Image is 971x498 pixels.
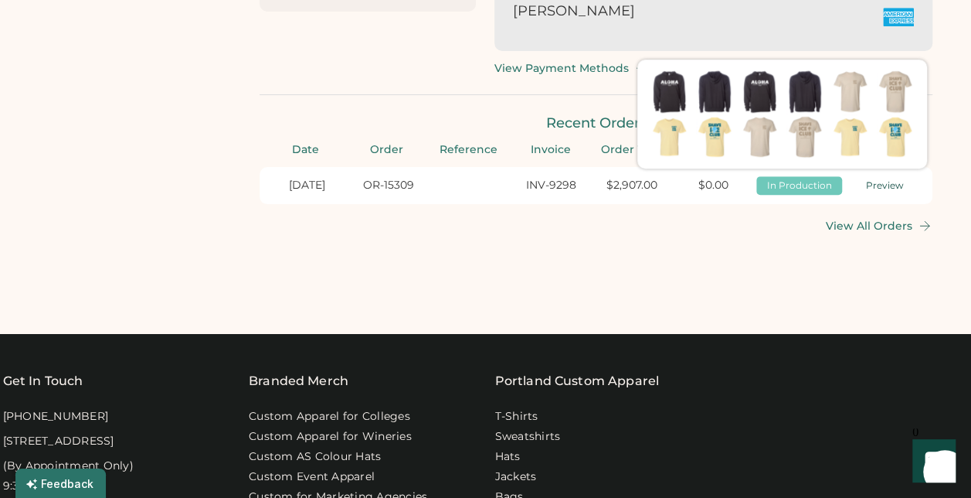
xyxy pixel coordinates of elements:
div: [DATE] [269,178,345,193]
div: In Production [761,179,837,193]
img: generate-image [783,69,828,114]
div: $2,907.00 [594,178,671,193]
img: american-express.svg [883,2,914,32]
div: Branded Merch [249,372,348,391]
a: Custom AS Colour Hats [249,449,381,465]
div: $0.00 [675,178,752,193]
div: View Payment Methods [494,62,629,75]
img: generate-image [873,114,918,160]
div: Get In Touch [3,372,83,391]
a: Sweatshirts [495,429,561,445]
div: Reference [433,142,505,158]
div: INV-9298 [512,178,589,193]
a: Custom Apparel for Colleges [249,409,410,425]
div: Order Total [596,142,669,158]
a: T-Shirts [495,409,538,425]
div: Date [269,142,341,158]
div: View All Orders [826,220,912,233]
img: generate-image [737,114,783,160]
div: Invoice [514,142,587,158]
img: generate-image [692,114,738,160]
img: generate-image [827,69,873,114]
div: [STREET_ADDRESS] [3,434,114,449]
a: Custom Event Apparel [249,469,375,485]
a: Portland Custom Apparel [495,372,659,391]
div: Preview [847,179,923,193]
div: 9:30a - 5p PST [3,479,82,494]
div: [PERSON_NAME] [513,2,874,21]
img: generate-image [873,69,918,114]
div: OR-15309 [350,178,426,193]
img: generate-image [737,69,783,114]
div: (By Appointment Only) [3,459,134,474]
img: generate-image [783,114,828,160]
a: Jackets [495,469,537,485]
img: generate-image [647,69,692,114]
div: Order [351,142,423,158]
img: generate-image [827,114,873,160]
div: Recent Orders [260,114,932,133]
img: generate-image [692,69,738,114]
iframe: Front Chat [898,428,964,495]
img: generate-image [647,114,692,160]
div: [PHONE_NUMBER] [3,409,109,425]
a: Hats [495,449,521,465]
a: Custom Apparel for Wineries [249,429,412,445]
